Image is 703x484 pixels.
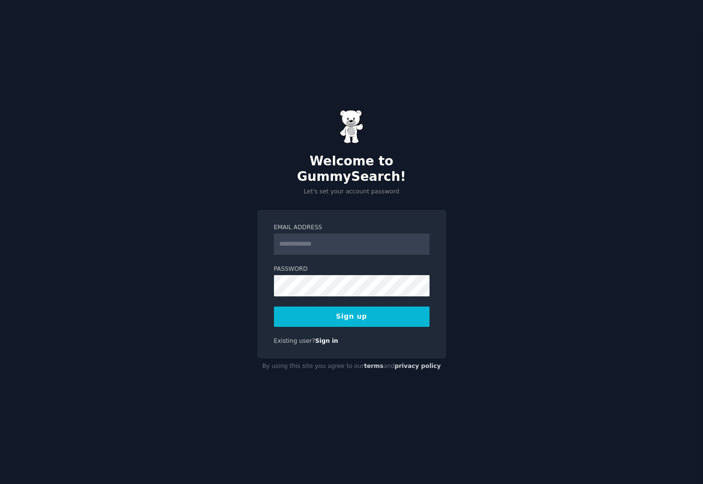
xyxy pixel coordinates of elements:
[274,265,430,274] label: Password
[315,337,338,344] a: Sign in
[274,223,430,232] label: Email Address
[274,307,430,327] button: Sign up
[274,337,316,344] span: Existing user?
[257,154,446,184] h2: Welcome to GummySearch!
[395,363,441,369] a: privacy policy
[257,188,446,196] p: Let's set your account password
[340,110,364,144] img: Gummy Bear
[257,359,446,374] div: By using this site you agree to our and
[364,363,383,369] a: terms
